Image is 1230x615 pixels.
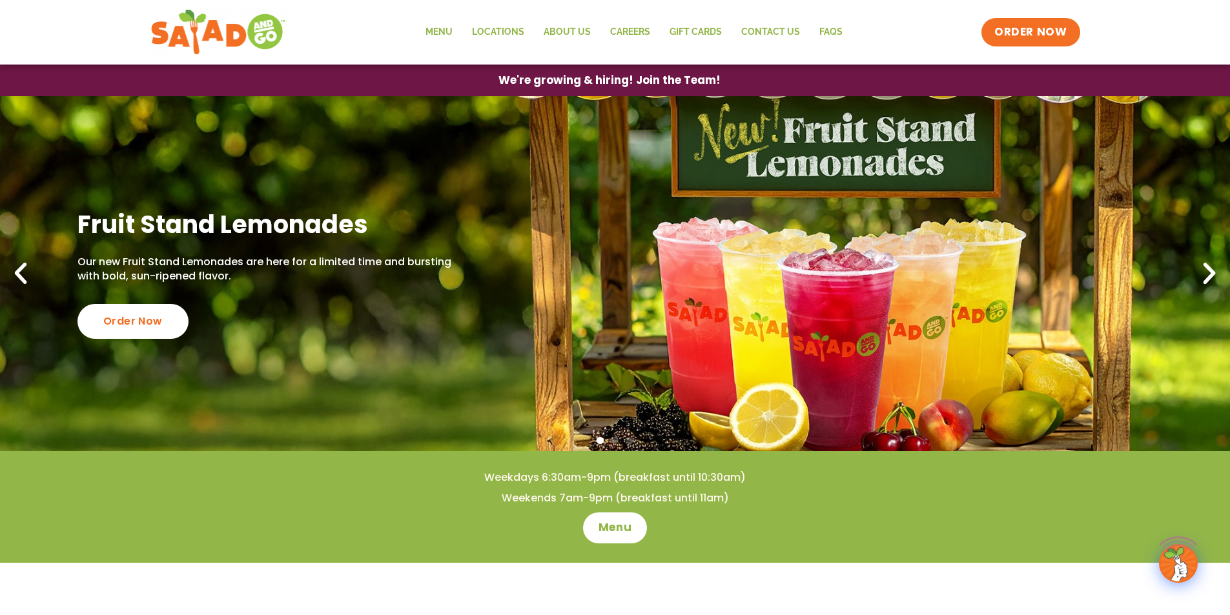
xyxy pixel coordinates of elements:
[611,437,619,444] span: Go to slide 2
[732,17,810,47] a: Contact Us
[26,491,1204,505] h4: Weekends 7am-9pm (breakfast until 11am)
[498,75,721,86] span: We're growing & hiring! Join the Team!
[597,437,604,444] span: Go to slide 1
[77,208,458,240] h2: Fruit Stand Lemonades
[150,6,287,58] img: new-SAG-logo-768×292
[479,65,740,96] a: We're growing & hiring! Join the Team!
[1195,259,1224,288] div: Next slide
[77,304,189,339] div: Order Now
[6,259,35,288] div: Previous slide
[599,520,631,536] span: Menu
[810,17,852,47] a: FAQs
[462,17,534,47] a: Locations
[994,25,1067,40] span: ORDER NOW
[416,17,462,47] a: Menu
[660,17,732,47] a: GIFT CARDS
[600,17,660,47] a: Careers
[77,255,458,284] p: Our new Fruit Stand Lemonades are here for a limited time and bursting with bold, sun-ripened fla...
[981,18,1080,46] a: ORDER NOW
[26,470,1204,485] h4: Weekdays 6:30am-9pm (breakfast until 10:30am)
[626,437,633,444] span: Go to slide 3
[416,17,852,47] nav: Menu
[534,17,600,47] a: About Us
[583,512,647,543] a: Menu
